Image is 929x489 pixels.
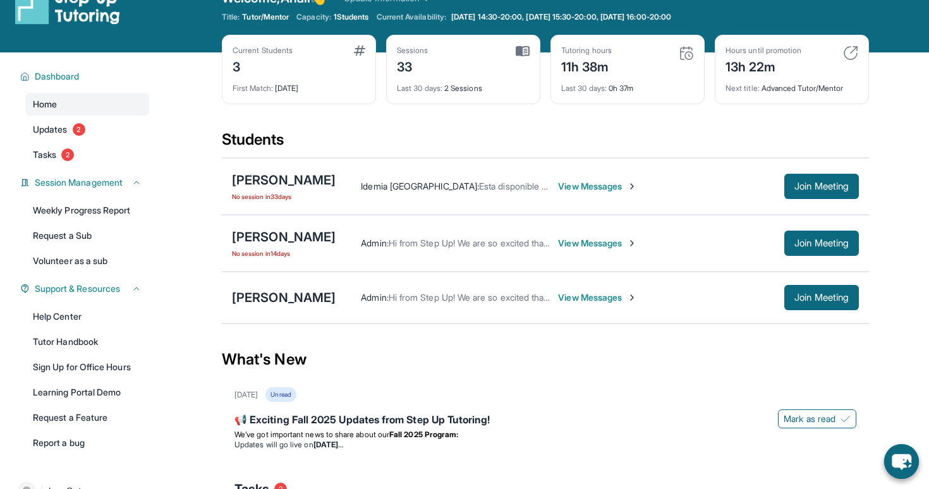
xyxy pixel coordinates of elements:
strong: [DATE] [313,440,343,449]
a: Request a Sub [25,224,149,247]
img: card [354,45,365,56]
div: [PERSON_NAME] [232,289,336,306]
a: Tasks2 [25,143,149,166]
div: Advanced Tutor/Mentor [726,76,858,94]
a: Weekly Progress Report [25,199,149,222]
a: Updates2 [25,118,149,141]
button: Join Meeting [784,174,859,199]
span: View Messages [558,237,637,250]
span: Support & Resources [35,282,120,295]
div: 33 [397,56,428,76]
div: [PERSON_NAME] [232,171,336,189]
div: 3 [233,56,293,76]
span: 2 [61,148,74,161]
span: Session Management [35,176,123,189]
span: Join Meeting [794,239,849,247]
div: [DATE] [233,76,365,94]
a: Home [25,93,149,116]
div: [PERSON_NAME] [232,228,336,246]
img: card [843,45,858,61]
span: View Messages [558,291,637,304]
span: Last 30 days : [397,83,442,93]
a: Volunteer as a sub [25,250,149,272]
div: 0h 37m [561,76,694,94]
button: Session Management [30,176,142,189]
img: card [516,45,530,57]
img: Chevron-Right [627,238,637,248]
div: 2 Sessions [397,76,530,94]
li: Updates will go live on [234,440,856,450]
div: 13h 22m [726,56,801,76]
img: card [679,45,694,61]
span: Admin : [361,292,388,303]
span: Capacity: [296,12,331,22]
div: [DATE] [234,390,258,400]
span: Tutor/Mentor [242,12,289,22]
div: Hours until promotion [726,45,801,56]
button: Dashboard [30,70,142,83]
a: Sign Up for Office Hours [25,356,149,378]
div: 📢 Exciting Fall 2025 Updates from Step Up Tutoring! [234,412,856,430]
span: Dashboard [35,70,80,83]
span: Next title : [726,83,760,93]
button: Join Meeting [784,231,859,256]
span: Mark as read [784,413,835,425]
span: Tasks [33,148,56,161]
span: Idemia [GEOGRAPHIC_DATA] : [361,181,479,191]
button: Mark as read [778,409,856,428]
span: Home [33,98,57,111]
img: Mark as read [841,414,851,424]
div: Students [222,130,869,157]
a: Help Center [25,305,149,328]
a: Learning Portal Demo [25,381,149,404]
span: 1 Students [334,12,369,22]
span: Esta disponible martes y jueves de 4 ha 5 pm [479,181,661,191]
a: Tutor Handbook [25,330,149,353]
div: Tutoring hours [561,45,612,56]
div: Unread [265,387,296,402]
div: Sessions [397,45,428,56]
button: chat-button [884,444,919,479]
img: Chevron-Right [627,293,637,303]
span: First Match : [233,83,273,93]
span: View Messages [558,180,637,193]
span: We’ve got important news to share about our [234,430,389,439]
span: No session in 33 days [232,191,336,202]
a: [DATE] 14:30-20:00, [DATE] 15:30-20:00, [DATE] 16:00-20:00 [449,12,674,22]
span: [DATE] 14:30-20:00, [DATE] 15:30-20:00, [DATE] 16:00-20:00 [451,12,671,22]
a: Request a Feature [25,406,149,429]
button: Support & Resources [30,282,142,295]
span: No session in 14 days [232,248,336,258]
span: Admin : [361,238,388,248]
span: Current Availability: [377,12,446,22]
div: 11h 38m [561,56,612,76]
img: Chevron-Right [627,181,637,191]
div: Current Students [233,45,293,56]
span: 2 [73,123,85,136]
span: Join Meeting [794,294,849,301]
div: What's New [222,332,869,387]
span: Title: [222,12,240,22]
span: Join Meeting [794,183,849,190]
span: Updates [33,123,68,136]
span: Last 30 days : [561,83,607,93]
strong: Fall 2025 Program: [389,430,458,439]
button: Join Meeting [784,285,859,310]
a: Report a bug [25,432,149,454]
